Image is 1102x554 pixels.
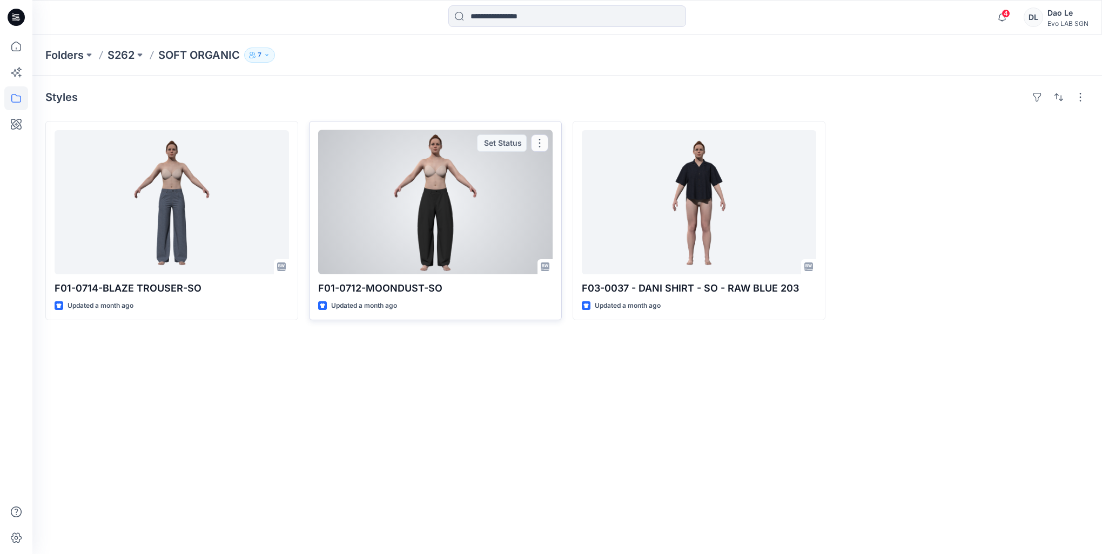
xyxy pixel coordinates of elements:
button: 7 [244,48,275,63]
a: Folders [45,48,84,63]
a: F03-0037 - DANI SHIRT - SO - RAW BLUE 203 [582,130,816,274]
p: Updated a month ago [68,300,133,312]
a: F01-0712-MOONDUST-SO [318,130,553,274]
div: Evo LAB SGN [1047,19,1088,28]
a: S262 [107,48,135,63]
h4: Styles [45,91,78,104]
p: 7 [258,49,261,61]
p: F01-0712-MOONDUST-SO [318,281,553,296]
span: 4 [1002,9,1010,18]
a: F01-0714-BLAZE TROUSER-SO [55,130,289,274]
p: F01-0714-BLAZE TROUSER-SO [55,281,289,296]
p: Updated a month ago [331,300,397,312]
p: F03-0037 - DANI SHIRT - SO - RAW BLUE 203 [582,281,816,296]
div: Dao Le [1047,6,1088,19]
div: DL [1024,8,1043,27]
p: SOFT ORGANIC [158,48,240,63]
p: Updated a month ago [595,300,661,312]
